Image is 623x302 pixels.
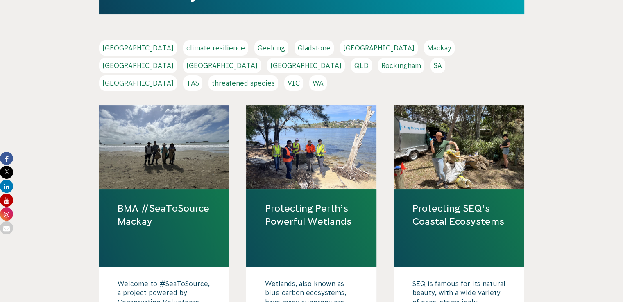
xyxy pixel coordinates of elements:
[340,40,418,56] a: [GEOGRAPHIC_DATA]
[183,40,248,56] a: climate resilience
[118,202,211,228] a: BMA #SeaToSource Mackay
[378,58,424,73] a: Rockingham
[254,40,288,56] a: Geelong
[430,58,445,73] a: SA
[183,75,202,91] a: TAS
[351,58,372,73] a: QLD
[309,75,327,91] a: WA
[99,40,177,56] a: [GEOGRAPHIC_DATA]
[284,75,303,91] a: VIC
[295,40,334,56] a: Gladstone
[265,202,358,228] a: Protecting Perth’s Powerful Wetlands
[412,202,505,228] a: Protecting SEQ’s Coastal Ecosystems
[267,58,345,73] a: [GEOGRAPHIC_DATA]
[183,58,261,73] a: [GEOGRAPHIC_DATA]
[424,40,455,56] a: Mackay
[99,75,177,91] a: [GEOGRAPHIC_DATA]
[99,58,177,73] a: [GEOGRAPHIC_DATA]
[208,75,278,91] a: threatened species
